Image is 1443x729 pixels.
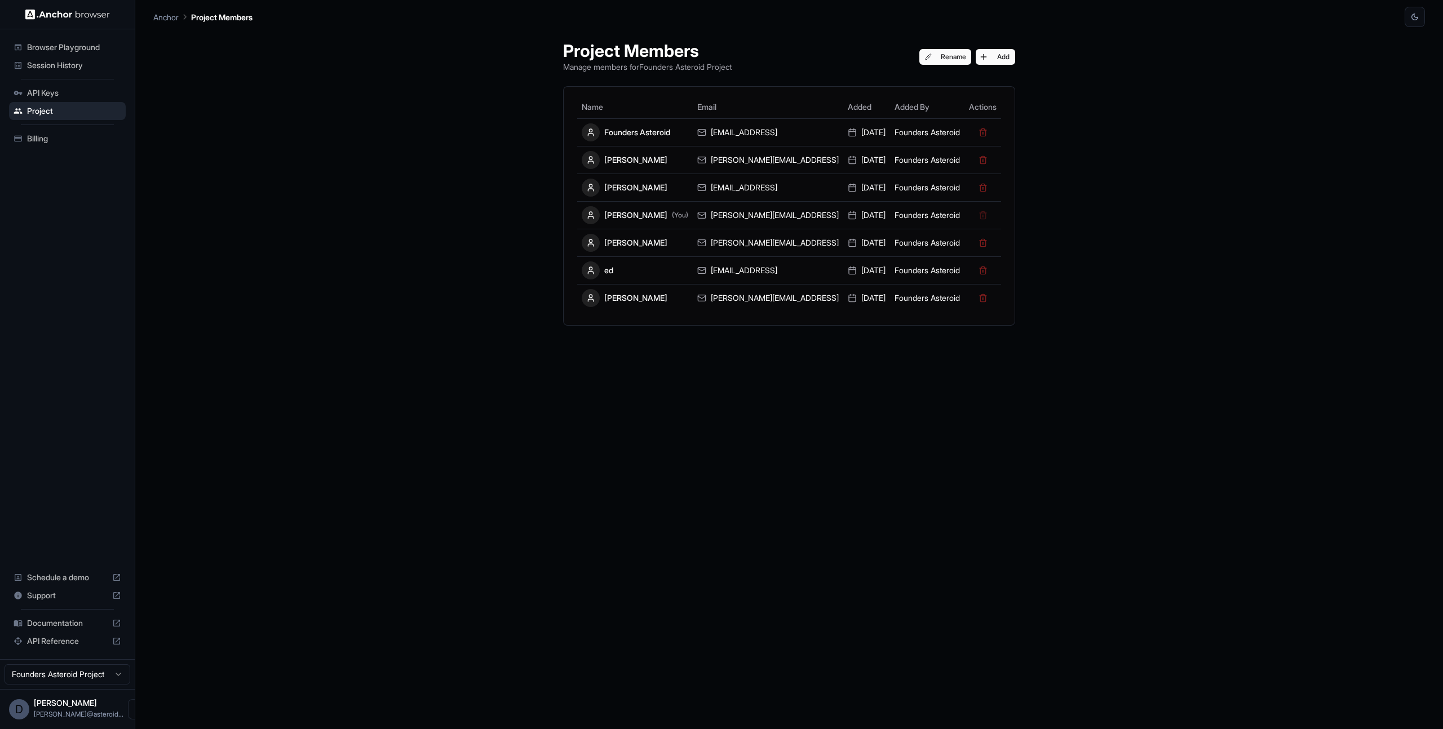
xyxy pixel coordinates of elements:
span: Billing [27,133,121,144]
th: Email [693,96,843,118]
div: Browser Playground [9,38,126,56]
button: Add [976,49,1015,65]
span: david@asteroid.ai [34,710,123,718]
div: ed [582,261,688,279]
td: Founders Asteroid [890,118,964,146]
td: Founders Asteroid [890,256,964,284]
p: Manage members for Founders Asteroid Project [563,61,732,73]
div: [EMAIL_ADDRESS] [697,182,839,193]
h1: Project Members [563,41,732,61]
th: Added [843,96,890,118]
img: Anchor Logo [25,9,110,20]
span: API Keys [27,87,121,99]
th: Name [577,96,693,118]
div: [DATE] [848,127,886,138]
span: Session History [27,60,121,71]
div: [PERSON_NAME] [582,206,688,224]
td: Founders Asteroid [890,229,964,256]
div: [DATE] [848,292,886,304]
td: Founders Asteroid [890,174,964,201]
div: [PERSON_NAME][EMAIL_ADDRESS] [697,292,839,304]
div: Support [9,586,126,604]
nav: breadcrumb [153,11,253,23]
span: Schedule a demo [27,572,108,583]
div: [DATE] [848,237,886,248]
div: [EMAIL_ADDRESS] [697,265,839,276]
p: Anchor [153,11,179,23]
div: Documentation [9,614,126,632]
div: Founders Asteroid [582,123,688,141]
span: API Reference [27,635,108,647]
span: Support [27,590,108,601]
div: Schedule a demo [9,568,126,586]
div: [EMAIL_ADDRESS] [697,127,839,138]
td: Founders Asteroid [890,284,964,312]
div: [PERSON_NAME][EMAIL_ADDRESS] [697,210,839,221]
div: [PERSON_NAME] [582,151,688,169]
span: Documentation [27,617,108,629]
span: Browser Playground [27,42,121,53]
div: Session History [9,56,126,74]
div: Project [9,102,126,120]
div: D [9,699,29,719]
div: API Reference [9,632,126,650]
div: [DATE] [848,182,886,193]
div: [PERSON_NAME] [582,289,688,307]
div: [PERSON_NAME][EMAIL_ADDRESS] [697,237,839,248]
th: Actions [964,96,1001,118]
div: Billing [9,130,126,148]
div: API Keys [9,84,126,102]
div: [PERSON_NAME][EMAIL_ADDRESS] [697,154,839,166]
p: Project Members [191,11,253,23]
button: Rename [919,49,972,65]
div: [PERSON_NAME] [582,179,688,197]
div: [DATE] [848,154,886,166]
button: Open menu [128,699,148,719]
span: Project [27,105,121,117]
div: [PERSON_NAME] [582,234,688,252]
div: [DATE] [848,265,886,276]
span: (You) [672,211,688,220]
div: [DATE] [848,210,886,221]
span: David Mlcoch [34,698,97,708]
th: Added By [890,96,964,118]
td: Founders Asteroid [890,201,964,229]
td: Founders Asteroid [890,146,964,174]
